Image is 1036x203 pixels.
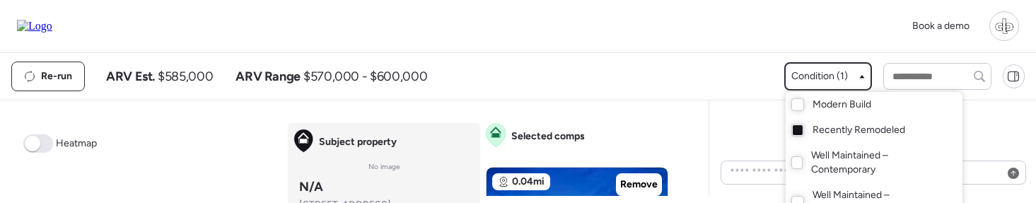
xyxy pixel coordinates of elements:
img: Logo [17,20,52,33]
span: Remove [620,178,658,192]
span: Modern Build [813,98,871,112]
span: No image [368,161,400,173]
span: Book a demo [912,20,970,32]
span: Well Maintained – Contemporary [811,149,934,177]
span: Recently Remodeled [813,123,905,137]
span: 0.04mi [512,175,545,189]
h3: N/A [299,178,323,195]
